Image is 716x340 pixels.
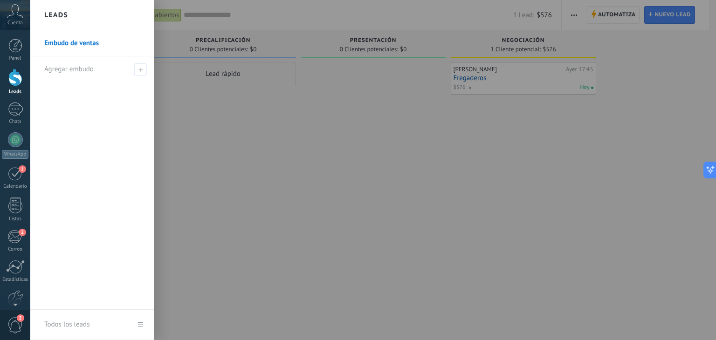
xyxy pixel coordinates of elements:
[44,0,68,30] h2: Leads
[2,89,29,95] div: Leads
[2,150,28,159] div: WhatsApp
[19,165,26,173] span: 1
[2,119,29,125] div: Chats
[2,277,29,283] div: Estadísticas
[19,229,26,236] span: 2
[30,310,154,340] a: Todos los leads
[2,216,29,222] div: Listas
[2,184,29,190] div: Calendario
[2,246,29,252] div: Correo
[44,30,145,56] a: Embudo de ventas
[134,63,147,76] span: Agregar embudo
[44,65,94,74] span: Agregar embudo
[2,55,29,61] div: Panel
[44,312,89,338] div: Todos los leads
[17,314,24,322] span: 2
[7,20,23,26] span: Cuenta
